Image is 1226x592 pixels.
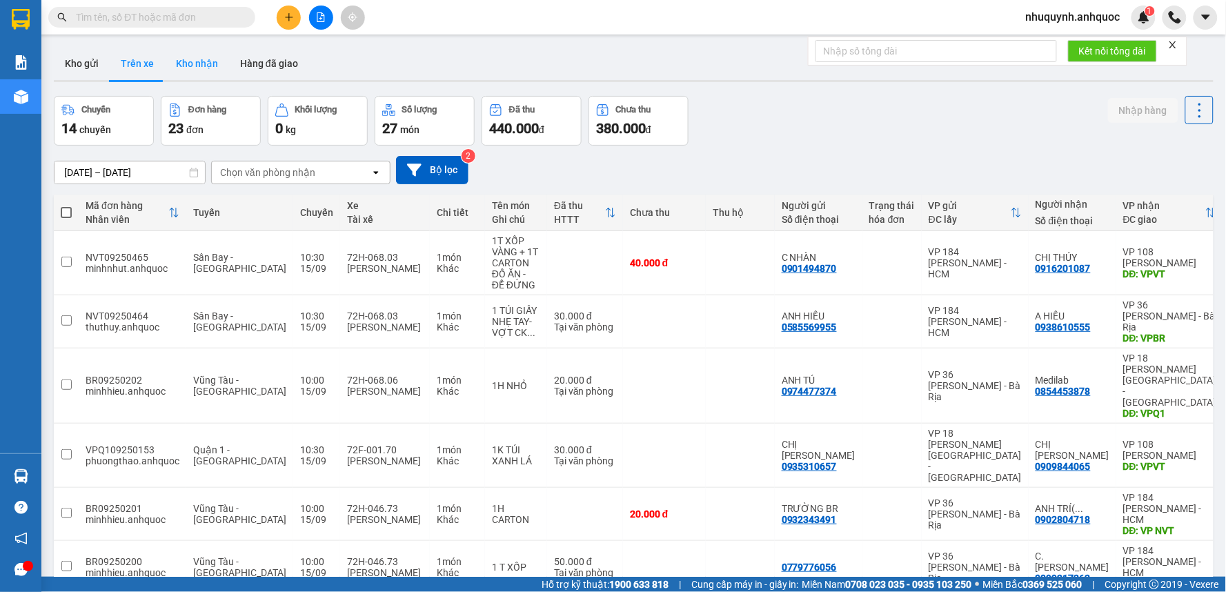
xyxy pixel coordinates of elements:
[300,207,333,218] div: Chuyến
[382,120,397,137] span: 27
[1123,214,1205,225] div: ĐC giao
[86,444,179,455] div: VPQ109250153
[1079,43,1146,59] span: Kết nối tổng đài
[1036,386,1091,397] div: 0854453878
[929,551,1022,584] div: VP 36 [PERSON_NAME] - Bà Rịa
[300,503,333,514] div: 10:00
[300,375,333,386] div: 10:00
[542,577,669,592] span: Hỗ trợ kỹ thuật:
[86,514,179,525] div: minhhieu.anhquoc
[462,149,475,163] sup: 2
[347,455,423,466] div: [PERSON_NAME]
[14,469,28,484] img: warehouse-icon
[300,514,333,525] div: 15/09
[782,386,837,397] div: 0974477374
[437,263,478,274] div: Khác
[300,556,333,567] div: 10:00
[492,200,540,211] div: Tên món
[286,124,296,135] span: kg
[220,166,315,179] div: Chọn văn phòng nhận
[193,310,286,333] span: Sân Bay - [GEOGRAPHIC_DATA]
[492,380,540,391] div: 1H NHỎ
[802,577,972,592] span: Miền Nam
[1168,40,1178,50] span: close
[165,47,229,80] button: Kho nhận
[1200,11,1212,23] span: caret-down
[782,263,837,274] div: 0901494870
[347,375,423,386] div: 72H-068.06
[1015,8,1131,26] span: nhuquynh.anhquoc
[347,310,423,322] div: 72H-068.03
[929,369,1022,402] div: VP 36 [PERSON_NAME] - Bà Rịa
[86,567,179,578] div: minhhieu.anhquoc
[1149,580,1159,589] span: copyright
[437,386,478,397] div: Khác
[300,263,333,274] div: 15/09
[782,503,856,514] div: TRƯỜNG BR
[929,246,1022,279] div: VP 184 [PERSON_NAME] - HCM
[437,310,478,322] div: 1 món
[347,386,423,397] div: [PERSON_NAME]
[14,501,28,514] span: question-circle
[347,567,423,578] div: [PERSON_NAME]
[14,563,28,576] span: message
[630,257,699,268] div: 40.000 đ
[14,532,28,545] span: notification
[300,567,333,578] div: 15/09
[86,455,179,466] div: phuongthao.anhquoc
[193,444,286,466] span: Quận 1 - [GEOGRAPHIC_DATA]
[846,579,972,590] strong: 0708 023 035 - 0935 103 250
[300,322,333,333] div: 15/09
[316,12,326,22] span: file-add
[1036,375,1109,386] div: Medilab
[55,161,205,184] input: Select a date range.
[782,200,856,211] div: Người gửi
[161,96,261,146] button: Đơn hàng23đơn
[713,207,768,218] div: Thu hộ
[347,263,423,274] div: [PERSON_NAME]
[79,195,186,231] th: Toggle SortBy
[193,375,286,397] span: Vũng Tàu - [GEOGRAPHIC_DATA]
[86,375,179,386] div: BR09250202
[86,503,179,514] div: BR09250201
[1076,503,1084,514] span: ...
[1123,200,1205,211] div: VP nhận
[679,577,681,592] span: |
[554,455,616,466] div: Tại văn phòng
[1036,252,1109,263] div: CHỊ THÚY
[554,444,616,455] div: 30.000 đ
[86,252,179,263] div: NVT09250465
[1123,545,1216,578] div: VP 184 [PERSON_NAME] - HCM
[1036,322,1091,333] div: 0938610555
[1036,514,1091,525] div: 0902804718
[375,96,475,146] button: Số lượng27món
[596,120,646,137] span: 380.000
[1068,40,1157,62] button: Kết nối tổng đài
[86,214,168,225] div: Nhân viên
[539,124,544,135] span: đ
[782,461,837,472] div: 0935310657
[1036,551,1109,573] div: C. KIM ANH
[79,124,111,135] span: chuyến
[554,386,616,397] div: Tại văn phòng
[1023,579,1082,590] strong: 0369 525 060
[1123,408,1216,419] div: DĐ: VPQ1
[492,316,540,338] div: NHẸ TAY-VỢT CK SCB 15/9
[630,207,699,218] div: Chưa thu
[12,9,30,30] img: logo-vxr
[400,124,419,135] span: món
[554,214,605,225] div: HTTT
[86,200,168,211] div: Mã đơn hàng
[193,252,286,274] span: Sân Bay - [GEOGRAPHIC_DATA]
[229,47,309,80] button: Hàng đã giao
[492,444,540,466] div: 1K TÚI XANH LÁ
[347,444,423,455] div: 72F-001.70
[929,497,1022,531] div: VP 36 [PERSON_NAME] - Bà Rịa
[1145,6,1155,16] sup: 1
[168,120,184,137] span: 23
[1123,439,1216,461] div: VP 108 [PERSON_NAME]
[929,214,1011,225] div: ĐC lấy
[81,105,110,115] div: Chuyến
[492,235,540,268] div: 1T XỐP VÀNG + 1T CARTON
[922,195,1029,231] th: Toggle SortBy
